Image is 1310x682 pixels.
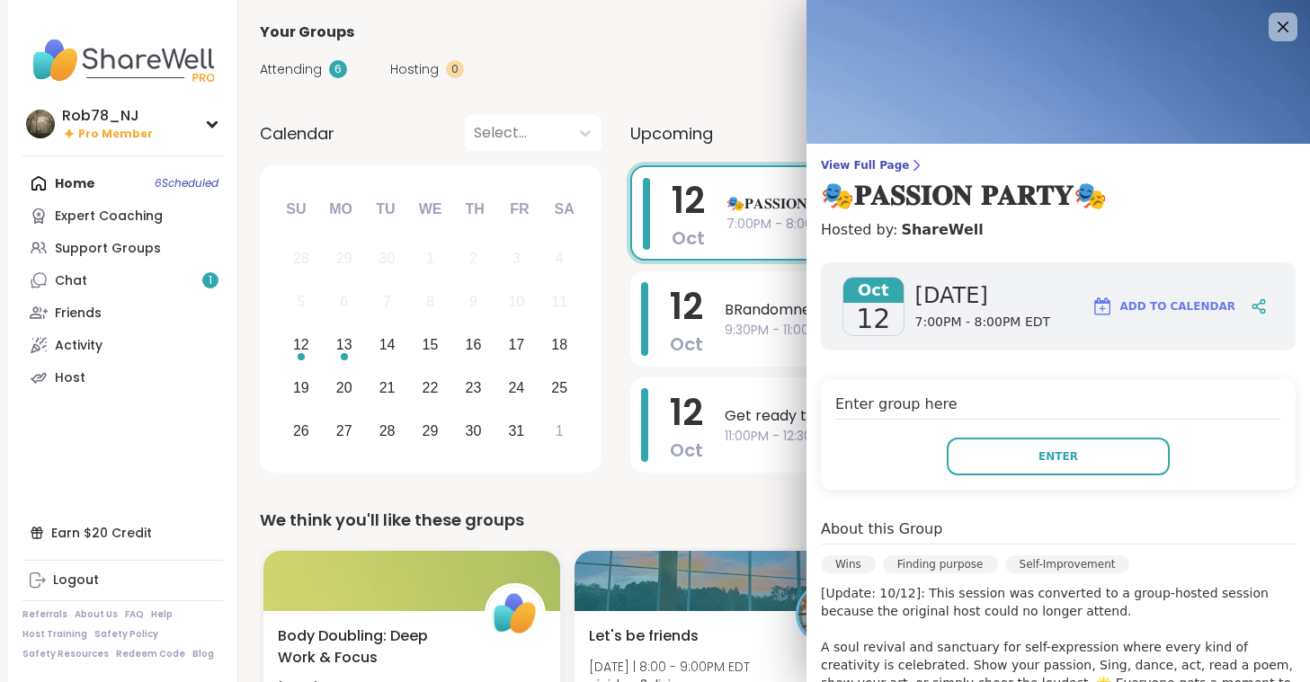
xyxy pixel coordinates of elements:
[293,246,309,270] div: 28
[544,190,584,229] div: Sa
[670,438,703,463] span: Oct
[260,508,1281,533] div: We think you'll like these groups
[22,517,223,549] div: Earn $20 Credit
[325,412,363,450] div: Choose Monday, October 27th, 2025
[821,555,876,573] div: Wins
[469,289,477,314] div: 9
[915,281,1051,310] span: [DATE]
[280,237,581,452] div: month 2025-10
[670,387,703,438] span: 12
[821,158,1296,173] span: View Full Page
[321,190,361,229] div: Mo
[282,326,321,365] div: Choose Sunday, October 12th, 2025
[540,283,579,322] div: Not available Saturday, October 11th, 2025
[209,273,212,288] span: 1
[466,419,482,443] div: 30
[821,158,1296,212] a: View Full Page🎭𝐏𝐀𝐒𝐒𝐈𝐎𝐍 𝐏𝐀𝐑𝐓𝐘🎭
[22,608,67,621] a: Referrals
[454,326,493,365] div: Choose Thursday, October 16th, 2025
[22,297,223,329] a: Friends
[901,219,983,241] a: ShareWell
[336,419,352,443] div: 27
[62,106,153,126] div: Rob78_NJ
[466,332,482,357] div: 16
[540,326,579,365] div: Choose Saturday, October 18th, 2025
[821,180,1296,212] h3: 🎭𝐏𝐀𝐒𝐒𝐈𝐎𝐍 𝐏𝐀𝐑𝐓𝐘🎭
[340,289,348,314] div: 6
[53,571,99,589] div: Logout
[540,412,579,450] div: Choose Saturday, November 1st, 2025
[411,283,450,322] div: Not available Wednesday, October 8th, 2025
[883,555,998,573] div: Finding purpose
[551,376,567,400] div: 25
[1120,298,1235,314] span: Add to Calendar
[260,121,334,146] span: Calendar
[411,240,450,279] div: Not available Wednesday, October 1st, 2025
[556,419,564,443] div: 1
[325,368,363,407] div: Choose Monday, October 20th, 2025
[22,361,223,394] a: Host
[915,314,1051,332] span: 7:00PM - 8:00PM EDT
[22,628,87,641] a: Host Training
[551,289,567,314] div: 11
[325,240,363,279] div: Not available Monday, September 29th, 2025
[487,586,543,642] img: ShareWell
[293,419,309,443] div: 26
[821,518,942,540] h4: About this Group
[282,283,321,322] div: Not available Sunday, October 5th, 2025
[22,564,223,597] a: Logout
[22,329,223,361] a: Activity
[125,608,144,621] a: FAQ
[336,376,352,400] div: 20
[260,22,354,43] span: Your Groups
[454,412,493,450] div: Choose Thursday, October 30th, 2025
[325,283,363,322] div: Not available Monday, October 6th, 2025
[325,326,363,365] div: Choose Monday, October 13th, 2025
[589,625,699,647] span: Let's be friends
[94,628,158,641] a: Safety Policy
[821,219,1296,241] h4: Hosted by:
[508,376,524,400] div: 24
[379,419,396,443] div: 28
[726,193,1247,215] span: 🎭𝐏𝐀𝐒𝐒𝐈𝐎𝐍 𝐏𝐀𝐑𝐓𝐘🎭
[843,278,904,303] span: Oct
[947,438,1170,475] button: Enter
[497,326,536,365] div: Choose Friday, October 17th, 2025
[551,332,567,357] div: 18
[278,625,465,669] span: Body Doubling: Deep Work & Focus
[75,608,118,621] a: About Us
[508,289,524,314] div: 10
[368,240,406,279] div: Not available Tuesday, September 30th, 2025
[497,412,536,450] div: Choose Friday, October 31st, 2025
[55,337,102,355] div: Activity
[293,332,309,357] div: 12
[423,376,439,400] div: 22
[454,240,493,279] div: Not available Thursday, October 2nd, 2025
[411,412,450,450] div: Choose Wednesday, October 29th, 2025
[446,60,464,78] div: 0
[379,246,396,270] div: 30
[556,246,564,270] div: 4
[466,376,482,400] div: 23
[725,321,1249,340] span: 9:30PM - 11:00PM EDT
[411,326,450,365] div: Choose Wednesday, October 15th, 2025
[390,60,439,79] span: Hosting
[512,246,521,270] div: 3
[368,283,406,322] div: Not available Tuesday, October 7th, 2025
[630,121,713,146] span: Upcoming
[725,299,1249,321] span: BRandomness last call
[670,281,703,332] span: 12
[22,264,223,297] a: Chat1
[379,332,396,357] div: 14
[1005,555,1130,573] div: Self-Improvement
[540,240,579,279] div: Not available Saturday, October 4th, 2025
[78,127,153,142] span: Pro Member
[426,289,434,314] div: 8
[55,208,163,226] div: Expert Coaching
[192,648,214,660] a: Blog
[856,303,890,335] span: 12
[282,368,321,407] div: Choose Sunday, October 19th, 2025
[1083,285,1243,328] button: Add to Calendar
[672,226,705,251] span: Oct
[725,427,1249,446] span: 11:00PM - 12:30AM EDT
